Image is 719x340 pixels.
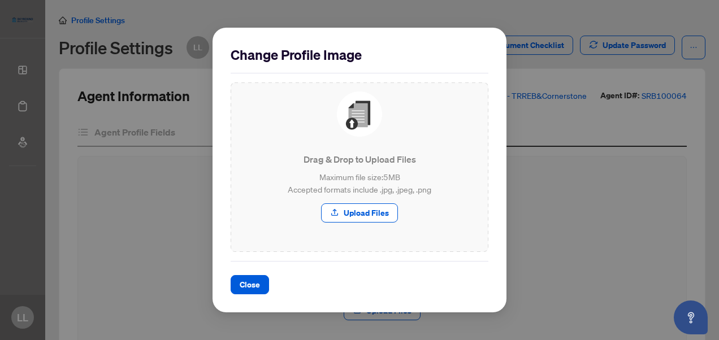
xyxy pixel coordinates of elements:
p: Maximum file size: 5 MB Accepted formats include .jpg, .jpeg, .png [240,171,479,195]
span: Upload Files [344,204,389,222]
p: Drag & Drop to Upload Files [240,152,479,166]
button: Upload Files [321,203,398,223]
span: File UploadDrag & Drop to Upload FilesMaximum file size:5MBAccepted formats include .jpg, .jpeg, ... [231,82,488,232]
span: Close [240,276,260,294]
button: Close [231,275,269,294]
button: Open asap [674,300,708,334]
img: File Upload [337,91,382,137]
h2: Change Profile Image [231,46,488,64]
